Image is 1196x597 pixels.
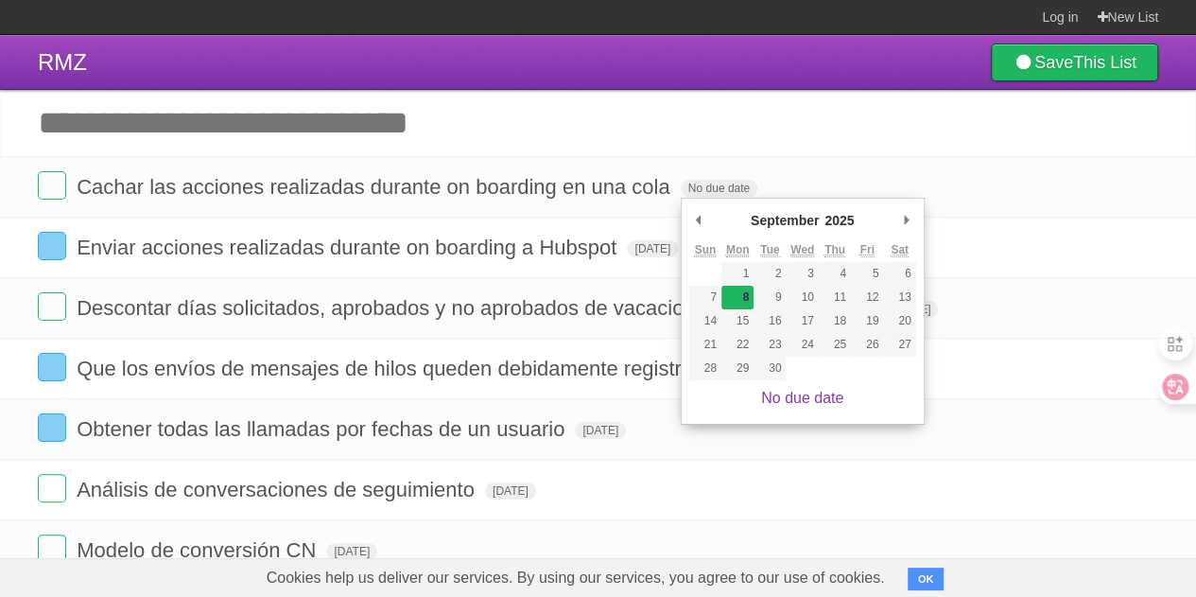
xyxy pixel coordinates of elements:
span: No due date [681,180,757,197]
span: Enviar acciones realizadas durante on boarding a Hubspot [77,236,621,259]
button: 17 [786,309,818,333]
abbr: Monday [726,243,750,257]
abbr: Sunday [694,243,716,257]
button: 10 [786,286,818,309]
button: 5 [851,262,883,286]
button: 22 [721,333,754,357]
label: Done [38,292,66,321]
button: Previous Month [689,206,708,235]
button: 15 [721,309,754,333]
button: 1 [721,262,754,286]
button: 14 [689,309,721,333]
button: 28 [689,357,721,380]
abbr: Tuesday [760,243,779,257]
button: 6 [883,262,915,286]
span: Que los envíos de mensajes de hilos queden debidamente registrados en Hubspot [77,357,843,380]
span: Cachar las acciones realizadas durante on boarding en una cola [77,175,674,199]
abbr: Thursday [824,243,845,257]
button: 12 [851,286,883,309]
abbr: Wednesday [790,243,814,257]
button: 20 [883,309,915,333]
button: 30 [754,357,786,380]
button: 24 [786,333,818,357]
button: 7 [689,286,721,309]
button: 29 [721,357,754,380]
b: This List [1073,53,1136,72]
button: 4 [819,262,851,286]
abbr: Friday [860,243,875,257]
button: 25 [819,333,851,357]
span: Cookies help us deliver our services. By using our services, you agree to our use of cookies. [248,559,904,597]
a: SaveThis List [991,44,1158,81]
span: [DATE] [485,483,536,500]
span: Descontar días solicitados, aprobados y no aprobados de vacaciones gozadas: Jaguar [77,296,881,320]
button: 21 [689,333,721,357]
button: 19 [851,309,883,333]
label: Done [38,353,66,381]
div: September [748,206,822,235]
button: 3 [786,262,818,286]
button: Next Month [897,206,916,235]
button: 9 [754,286,786,309]
a: No due date [761,390,843,406]
div: 2025 [822,206,857,235]
button: OK [908,568,945,590]
button: 11 [819,286,851,309]
button: 8 [721,286,754,309]
span: [DATE] [575,422,626,439]
button: 23 [754,333,786,357]
span: [DATE] [627,240,678,257]
span: RMZ [38,49,87,75]
button: 26 [851,333,883,357]
span: [DATE] [326,543,377,560]
span: Análisis de conversaciones de seguimiento [77,478,479,501]
button: 27 [883,333,915,357]
label: Done [38,413,66,442]
button: 18 [819,309,851,333]
label: Done [38,535,66,563]
button: 2 [754,262,786,286]
label: Done [38,171,66,200]
span: Obtener todas las llamadas por fechas de un usuario [77,417,569,441]
label: Done [38,474,66,502]
span: Modelo de conversión CN [77,538,321,562]
abbr: Saturday [891,243,909,257]
button: 16 [754,309,786,333]
button: 13 [883,286,915,309]
label: Done [38,232,66,260]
